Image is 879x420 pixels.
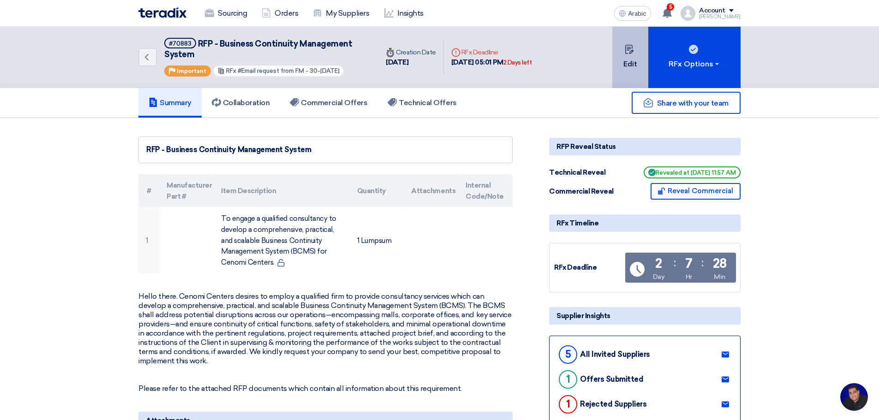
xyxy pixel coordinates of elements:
[411,187,455,195] font: Attachments
[138,384,462,393] font: Please refer to the attached RFP documents which contain all information about this requirement.
[138,88,202,118] a: Summary
[651,183,741,200] button: Reveal Commercial
[580,350,650,359] font: All Invited Suppliers
[713,256,727,271] font: 28
[377,3,431,24] a: Insights
[202,88,280,118] a: Collaboration
[397,9,424,18] font: Insights
[164,39,352,59] font: RFP - Business Continuity Management System
[167,181,212,201] font: Manufacturer Part #
[169,40,191,47] font: #70883
[280,88,377,118] a: Commercial Offers
[451,58,503,66] font: [DATE] 05:01 PM
[656,170,736,177] font: Revealed at [DATE] 11:57 AM
[648,27,741,88] button: RFx Options
[657,99,729,107] font: Share with your team
[580,400,646,408] font: Rejected Suppliers
[653,273,665,281] font: Day
[686,273,692,281] font: Hr
[566,373,570,385] font: 1
[386,58,408,66] font: [DATE]
[699,6,725,14] font: Account
[138,292,511,365] font: Hello there. Cenomi Centers desires to employ a qualified firm to provide consultancy services wh...
[556,219,598,227] font: RFx Timeline
[238,67,340,74] font: #Email request from FM - 30-[DATE]
[840,383,868,411] a: Open chat
[565,348,571,361] font: 5
[549,187,614,195] font: Commercial Reveal
[556,312,610,320] font: Supplier Insights
[655,256,662,271] font: 2
[226,67,236,74] font: RFx
[549,168,605,177] font: Technical Reveal
[556,142,616,151] font: RFP Reveal Status
[566,398,570,410] font: 1
[701,256,704,269] font: :
[614,6,651,21] button: Arabic
[164,38,367,60] h5: RFP - Business Continuity Management System
[396,48,436,56] font: Creation Date
[357,187,386,195] font: Quantity
[146,237,148,245] font: 1
[580,375,643,384] font: Offers Submitted
[377,88,466,118] a: Technical Offers
[668,187,733,195] font: Reveal Commercial
[357,237,392,245] font: 1 Lumpsum
[147,187,151,195] font: #
[681,6,695,21] img: profile_test.png
[301,98,367,107] font: Commercial Offers
[254,3,305,24] a: Orders
[326,9,369,18] font: My Suppliers
[177,68,206,74] font: Important
[399,98,456,107] font: Technical Offers
[669,4,672,10] font: 5
[669,59,713,68] font: RFx Options
[699,14,741,20] font: [PERSON_NAME]
[466,181,504,201] font: Internal Code/Note
[461,48,498,56] font: RFx Deadline
[221,214,336,267] font: To engage a qualified consultancy to develop a comprehensive, practical, and scalable Business Co...
[218,9,247,18] font: Sourcing
[275,9,298,18] font: Orders
[146,145,311,154] font: RFP - Business Continuity Management System
[197,3,254,24] a: Sourcing
[223,98,270,107] font: Collaboration
[674,256,676,269] font: :
[554,263,597,272] font: RFx Deadline
[685,256,693,271] font: 7
[160,98,191,107] font: Summary
[503,59,532,66] font: 2 Days left
[138,7,186,18] img: Teradix logo
[623,59,637,68] font: Edit
[221,187,276,195] font: Item Description
[305,3,377,24] a: My Suppliers
[628,10,646,18] font: Arabic
[714,273,726,281] font: Min
[612,27,648,88] button: Edit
